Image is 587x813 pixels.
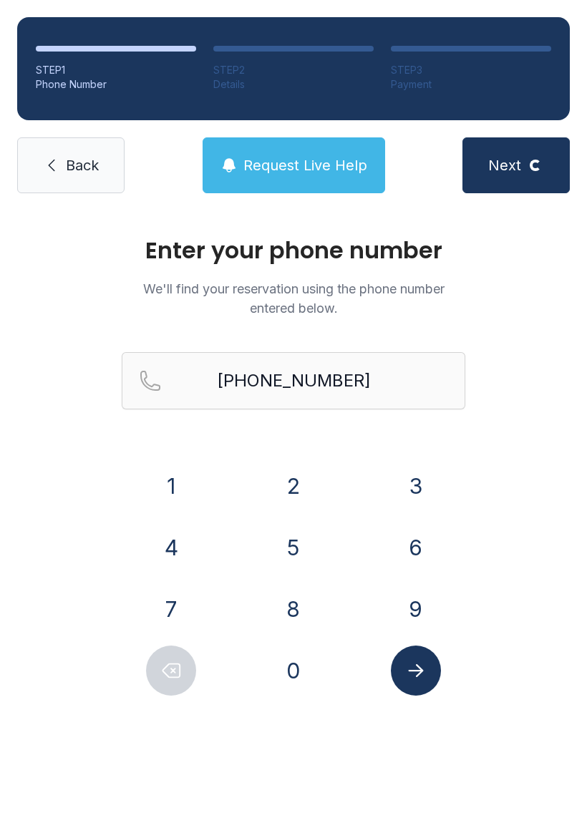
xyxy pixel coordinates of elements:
[268,522,319,573] button: 5
[391,522,441,573] button: 6
[122,239,465,262] h1: Enter your phone number
[122,279,465,318] p: We'll find your reservation using the phone number entered below.
[146,522,196,573] button: 4
[391,646,441,696] button: Submit lookup form
[391,63,551,77] div: STEP 3
[146,461,196,511] button: 1
[36,77,196,92] div: Phone Number
[243,155,367,175] span: Request Live Help
[488,155,521,175] span: Next
[146,584,196,634] button: 7
[213,63,374,77] div: STEP 2
[146,646,196,696] button: Delete number
[66,155,99,175] span: Back
[122,352,465,409] input: Reservation phone number
[268,584,319,634] button: 8
[391,461,441,511] button: 3
[268,646,319,696] button: 0
[268,461,319,511] button: 2
[213,77,374,92] div: Details
[36,63,196,77] div: STEP 1
[391,584,441,634] button: 9
[391,77,551,92] div: Payment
